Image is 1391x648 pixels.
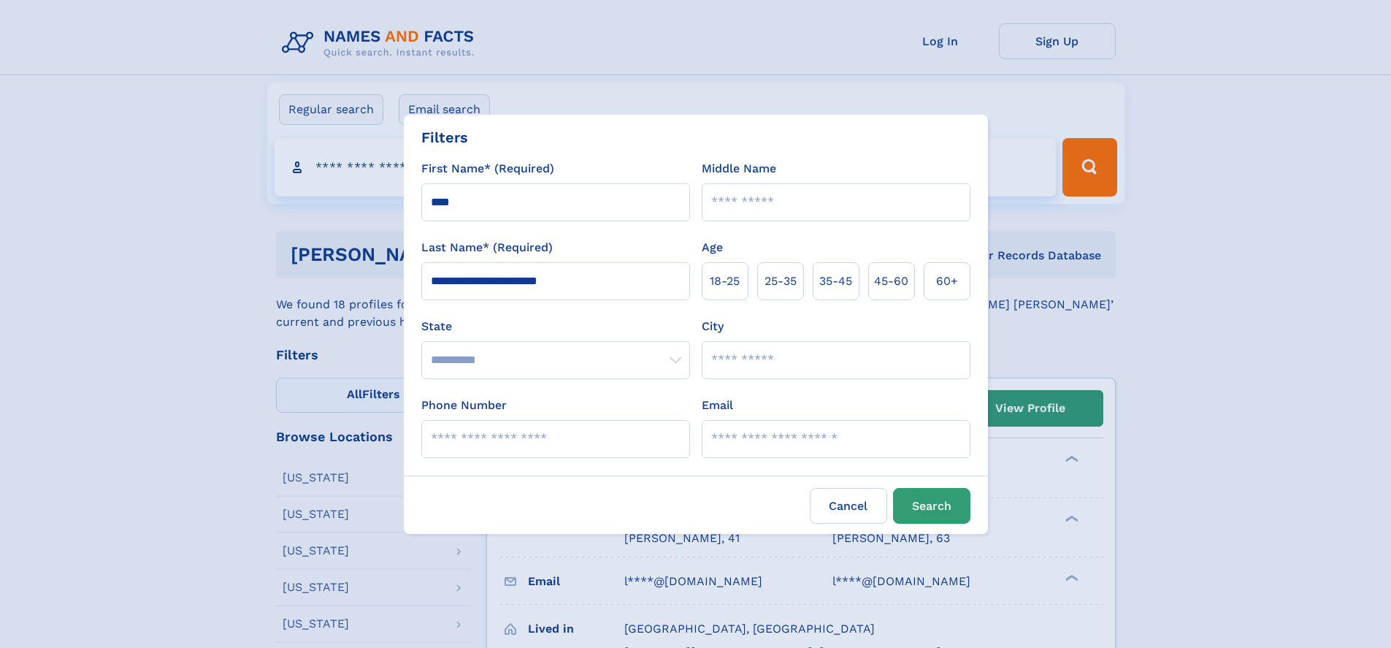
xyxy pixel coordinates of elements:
[819,272,852,290] span: 35‑45
[702,397,733,414] label: Email
[702,160,776,178] label: Middle Name
[936,272,958,290] span: 60+
[810,488,887,524] label: Cancel
[421,318,690,335] label: State
[421,126,468,148] div: Filters
[765,272,797,290] span: 25‑35
[421,160,554,178] label: First Name* (Required)
[893,488,970,524] button: Search
[710,272,740,290] span: 18‑25
[702,239,723,256] label: Age
[874,272,908,290] span: 45‑60
[421,239,553,256] label: Last Name* (Required)
[702,318,724,335] label: City
[421,397,507,414] label: Phone Number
